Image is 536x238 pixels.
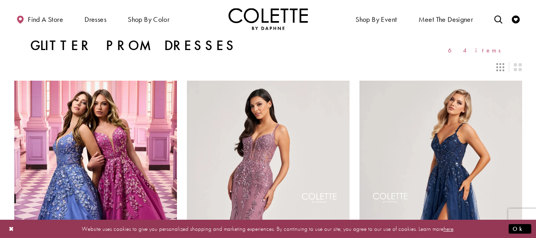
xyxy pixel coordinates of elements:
span: Shop by color [126,8,171,30]
a: Toggle search [492,8,504,30]
span: 64 items [448,47,506,54]
span: Find a store [28,15,63,23]
button: Close Dialog [5,222,18,236]
span: Dresses [85,15,106,23]
span: Shop By Event [353,8,399,30]
img: Colette by Daphne [229,8,308,30]
a: Meet the designer [417,8,475,30]
h1: Glitter Prom Dresses [30,38,237,54]
span: Meet the designer [419,15,473,23]
span: Switch layout to 3 columns [496,63,504,71]
a: Check Wishlist [510,8,522,30]
span: Switch layout to 2 columns [514,63,522,71]
p: Website uses cookies to give you personalized shopping and marketing experiences. By continuing t... [57,223,479,234]
a: Find a store [14,8,65,30]
span: Dresses [83,8,108,30]
a: here [444,224,453,232]
a: Visit Home Page [229,8,308,30]
div: Layout Controls [10,58,527,76]
span: Shop by color [128,15,169,23]
button: Submit Dialog [509,224,531,234]
span: Shop By Event [355,15,397,23]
